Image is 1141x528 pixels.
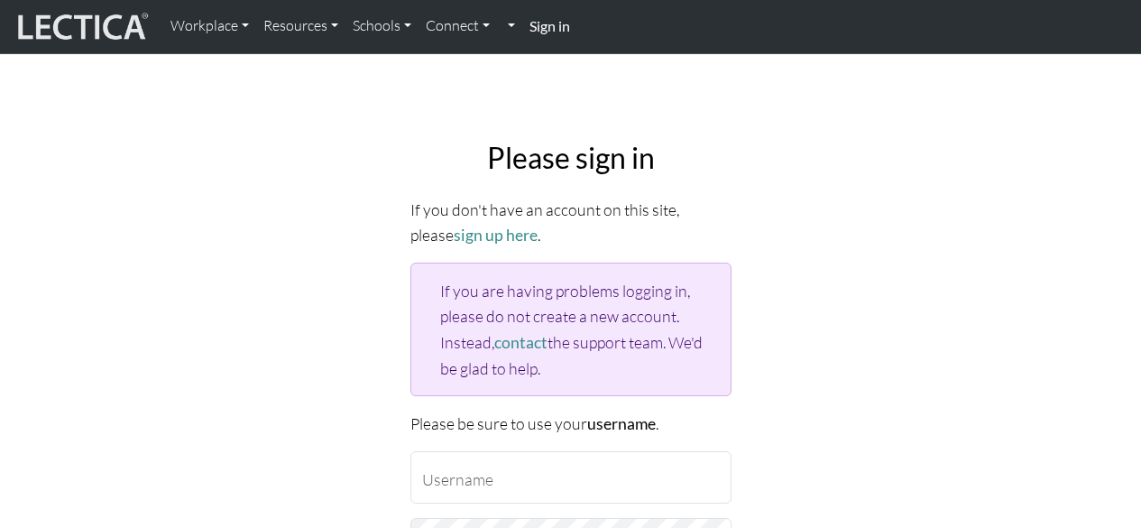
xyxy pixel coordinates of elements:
div: If you are having problems logging in, please do not create a new account. Instead, the support t... [410,263,732,396]
strong: username [587,414,656,433]
h2: Please sign in [410,141,732,175]
a: sign up here [454,226,538,245]
a: Workplace [163,7,256,45]
a: Sign in [522,7,577,46]
strong: Sign in [529,17,570,34]
p: Please be sure to use your . [410,411,732,437]
a: Connect [419,7,497,45]
a: Resources [256,7,345,45]
p: If you don't have an account on this site, please . [410,197,732,248]
a: Schools [345,7,419,45]
a: contact [494,333,547,352]
img: lecticalive [14,10,149,44]
input: Username [410,451,732,504]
